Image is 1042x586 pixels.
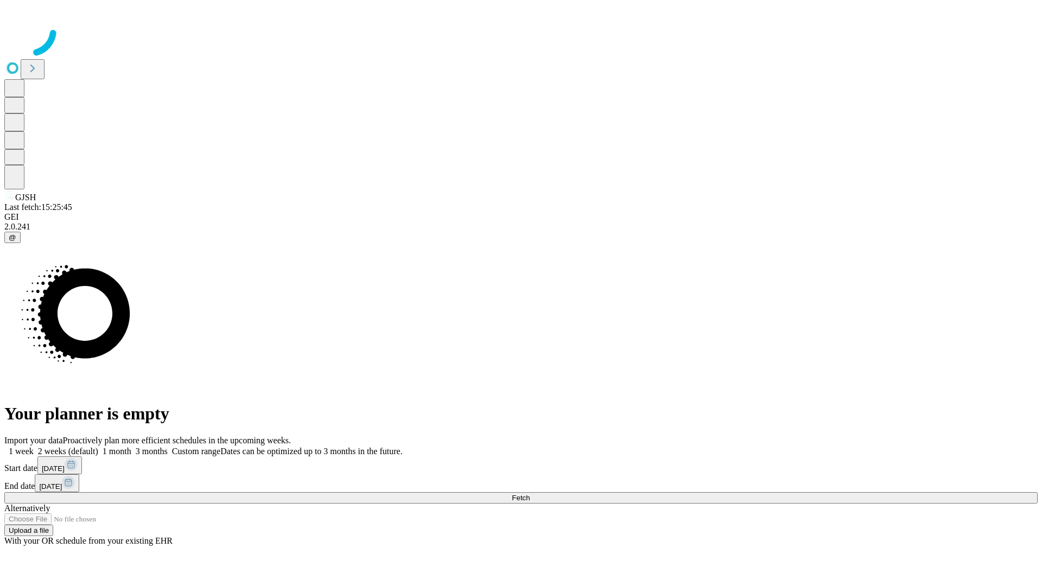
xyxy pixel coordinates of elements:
[4,404,1038,424] h1: Your planner is empty
[103,447,131,456] span: 1 month
[42,464,65,473] span: [DATE]
[37,456,82,474] button: [DATE]
[4,536,173,545] span: With your OR schedule from your existing EHR
[39,482,62,491] span: [DATE]
[63,436,291,445] span: Proactively plan more efficient schedules in the upcoming weeks.
[4,222,1038,232] div: 2.0.241
[4,436,63,445] span: Import your data
[4,525,53,536] button: Upload a file
[4,456,1038,474] div: Start date
[512,494,530,502] span: Fetch
[35,474,79,492] button: [DATE]
[4,504,50,513] span: Alternatively
[4,474,1038,492] div: End date
[220,447,402,456] span: Dates can be optimized up to 3 months in the future.
[136,447,168,456] span: 3 months
[172,447,220,456] span: Custom range
[15,193,36,202] span: GJSH
[4,492,1038,504] button: Fetch
[9,233,16,241] span: @
[4,202,72,212] span: Last fetch: 15:25:45
[38,447,98,456] span: 2 weeks (default)
[9,447,34,456] span: 1 week
[4,232,21,243] button: @
[4,212,1038,222] div: GEI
